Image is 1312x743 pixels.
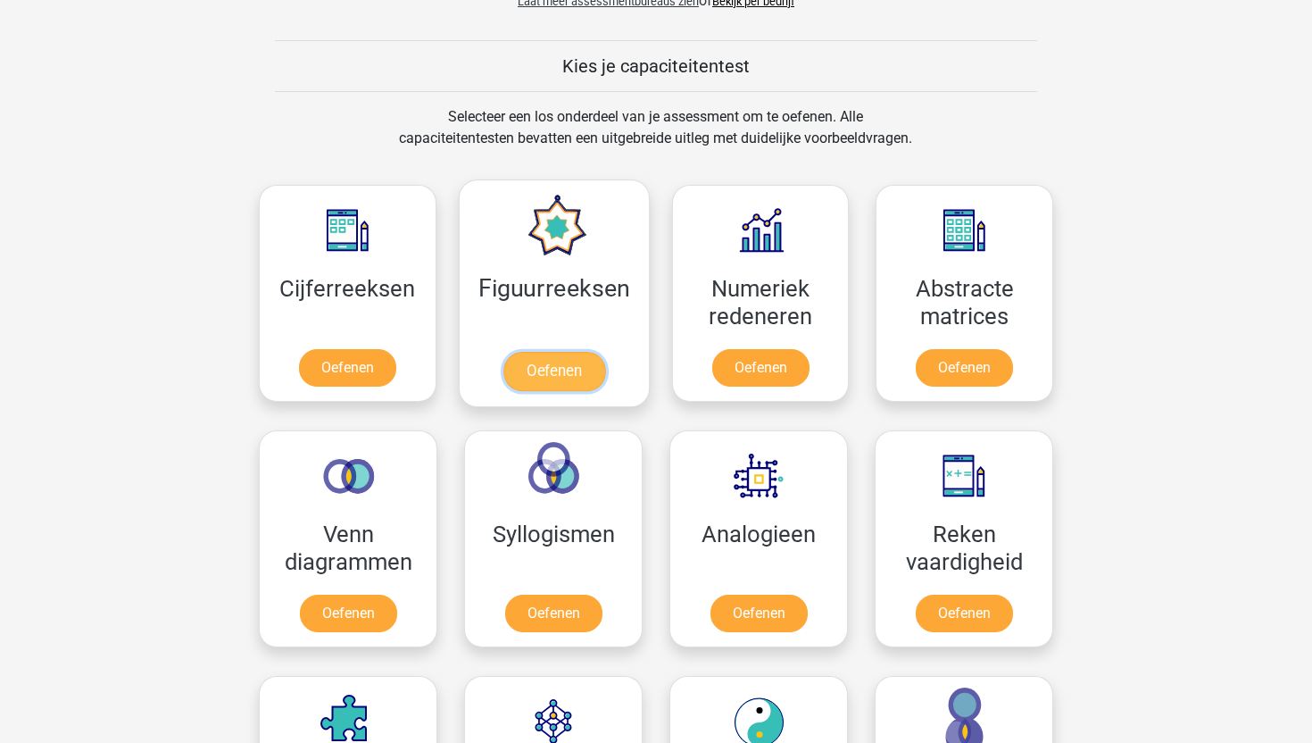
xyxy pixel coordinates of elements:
[299,349,396,387] a: Oefenen
[275,55,1037,77] h5: Kies je capaciteitentest
[916,349,1013,387] a: Oefenen
[916,595,1013,632] a: Oefenen
[502,352,604,391] a: Oefenen
[505,595,602,632] a: Oefenen
[710,595,808,632] a: Oefenen
[712,349,810,387] a: Oefenen
[300,595,397,632] a: Oefenen
[382,106,929,171] div: Selecteer een los onderdeel van je assessment om te oefenen. Alle capaciteitentesten bevatten een...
